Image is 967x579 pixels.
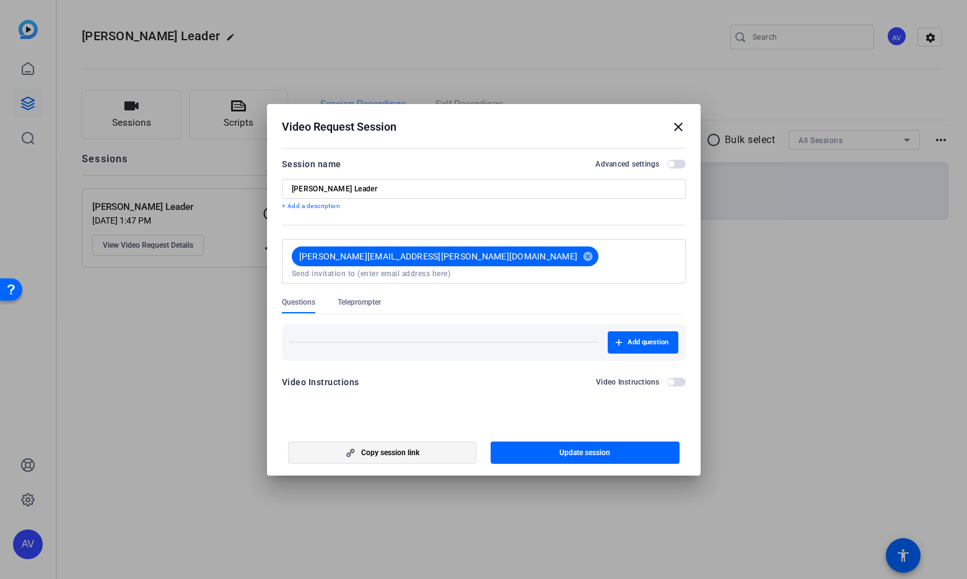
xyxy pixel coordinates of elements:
div: Session name [282,157,341,172]
mat-icon: cancel [577,251,598,262]
h2: Video Instructions [596,377,660,387]
span: Update session [559,448,610,458]
input: Enter Session Name [292,184,676,194]
h2: Advanced settings [595,159,659,169]
button: Copy session link [288,442,477,464]
input: Send invitation to (enter email address here) [292,269,676,279]
div: Video Instructions [282,375,359,390]
p: + Add a description [282,201,686,211]
span: [PERSON_NAME][EMAIL_ADDRESS][PERSON_NAME][DOMAIN_NAME] [299,250,578,263]
span: Teleprompter [338,297,381,307]
mat-icon: close [671,120,686,134]
span: Copy session link [361,448,419,458]
button: Add question [608,331,678,354]
div: Video Request Session [282,120,686,134]
button: Update session [491,442,680,464]
span: Add question [628,337,668,347]
span: Questions [282,297,315,307]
